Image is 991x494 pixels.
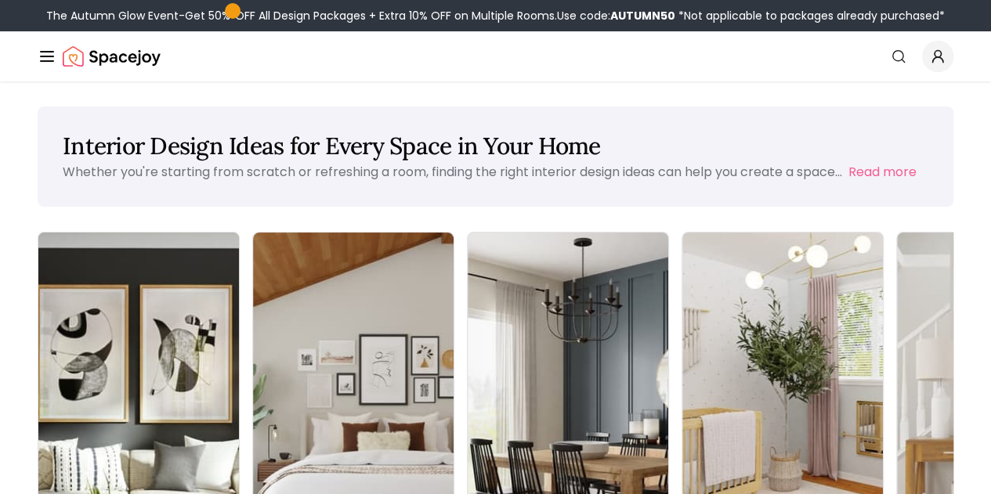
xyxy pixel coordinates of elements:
button: Read more [848,163,917,182]
div: The Autumn Glow Event-Get 50% OFF All Design Packages + Extra 10% OFF on Multiple Rooms. [46,8,945,23]
a: Spacejoy [63,41,161,72]
img: Spacejoy Logo [63,41,161,72]
span: Use code: [557,8,675,23]
p: Whether you're starting from scratch or refreshing a room, finding the right interior design idea... [63,163,842,181]
span: *Not applicable to packages already purchased* [675,8,945,23]
b: AUTUMN50 [610,8,675,23]
h1: Interior Design Ideas for Every Space in Your Home [63,132,928,160]
nav: Global [38,31,953,81]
